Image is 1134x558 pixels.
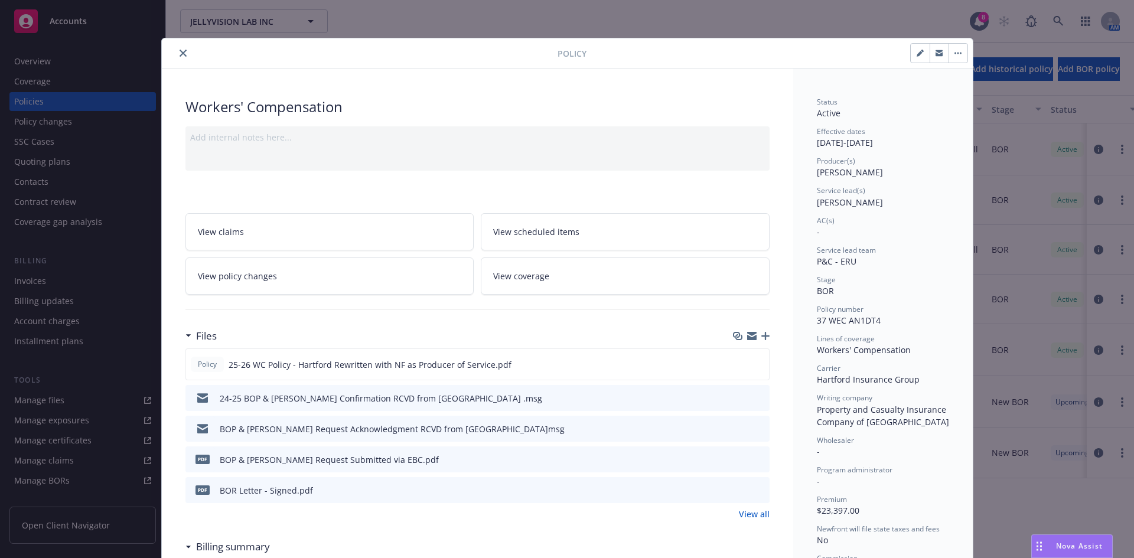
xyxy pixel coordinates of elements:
span: View coverage [493,270,549,282]
div: Files [185,328,217,344]
span: View scheduled items [493,226,579,238]
div: BOP & [PERSON_NAME] Request Acknowledgment RCVD from [GEOGRAPHIC_DATA]msg [220,423,565,435]
button: preview file [754,484,765,497]
span: - [817,475,820,487]
a: View all [739,508,770,520]
span: Active [817,107,840,119]
span: Nova Assist [1056,541,1103,551]
button: preview file [754,358,764,371]
h3: Files [196,328,217,344]
span: Policy number [817,304,863,314]
span: 25-26 WC Policy - Hartford Rewritten with NF as Producer of Service.pdf [229,358,511,371]
span: Lines of coverage [817,334,875,344]
span: Effective dates [817,126,865,136]
button: preview file [754,423,765,435]
span: Hartford Insurance Group [817,374,920,385]
a: View coverage [481,257,770,295]
div: Billing summary [185,539,270,554]
span: Policy [558,47,586,60]
span: View claims [198,226,244,238]
a: View claims [185,213,474,250]
span: Service lead(s) [817,185,865,195]
span: pdf [195,485,210,494]
span: No [817,534,828,546]
div: Add internal notes here... [190,131,765,143]
span: Writing company [817,393,872,403]
button: Nova Assist [1031,534,1113,558]
button: preview file [754,453,765,466]
span: Program administrator [817,465,892,475]
span: - [817,446,820,457]
button: download file [735,423,745,435]
span: Stage [817,275,836,285]
span: Newfront will file state taxes and fees [817,524,940,534]
span: 37 WEC AN1DT4 [817,315,881,326]
span: Producer(s) [817,156,855,166]
span: [PERSON_NAME] [817,167,883,178]
button: close [176,46,190,60]
span: pdf [195,455,210,464]
button: download file [735,392,745,404]
span: Status [817,97,838,107]
span: BOR [817,285,834,296]
span: Carrier [817,363,840,373]
h3: Billing summary [196,539,270,554]
span: [PERSON_NAME] [817,197,883,208]
div: BOP & [PERSON_NAME] Request Submitted via EBC.pdf [220,453,439,466]
span: - [817,226,820,237]
div: 24-25 BOP & [PERSON_NAME] Confirmation RCVD from [GEOGRAPHIC_DATA] .msg [220,392,542,404]
span: Property and Casualty Insurance Company of [GEOGRAPHIC_DATA] [817,404,949,428]
button: preview file [754,392,765,404]
div: Drag to move [1032,535,1047,557]
span: Policy [195,359,219,370]
button: download file [735,484,745,497]
button: download file [735,358,744,371]
span: Wholesaler [817,435,854,445]
a: View scheduled items [481,213,770,250]
span: Workers' Compensation [817,344,911,355]
span: Premium [817,494,847,504]
span: AC(s) [817,216,835,226]
span: P&C - ERU [817,256,856,267]
div: BOR Letter - Signed.pdf [220,484,313,497]
button: download file [735,453,745,466]
div: [DATE] - [DATE] [817,126,949,149]
div: Workers' Compensation [185,97,770,117]
span: Service lead team [817,245,876,255]
a: View policy changes [185,257,474,295]
span: View policy changes [198,270,277,282]
span: $23,397.00 [817,505,859,516]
